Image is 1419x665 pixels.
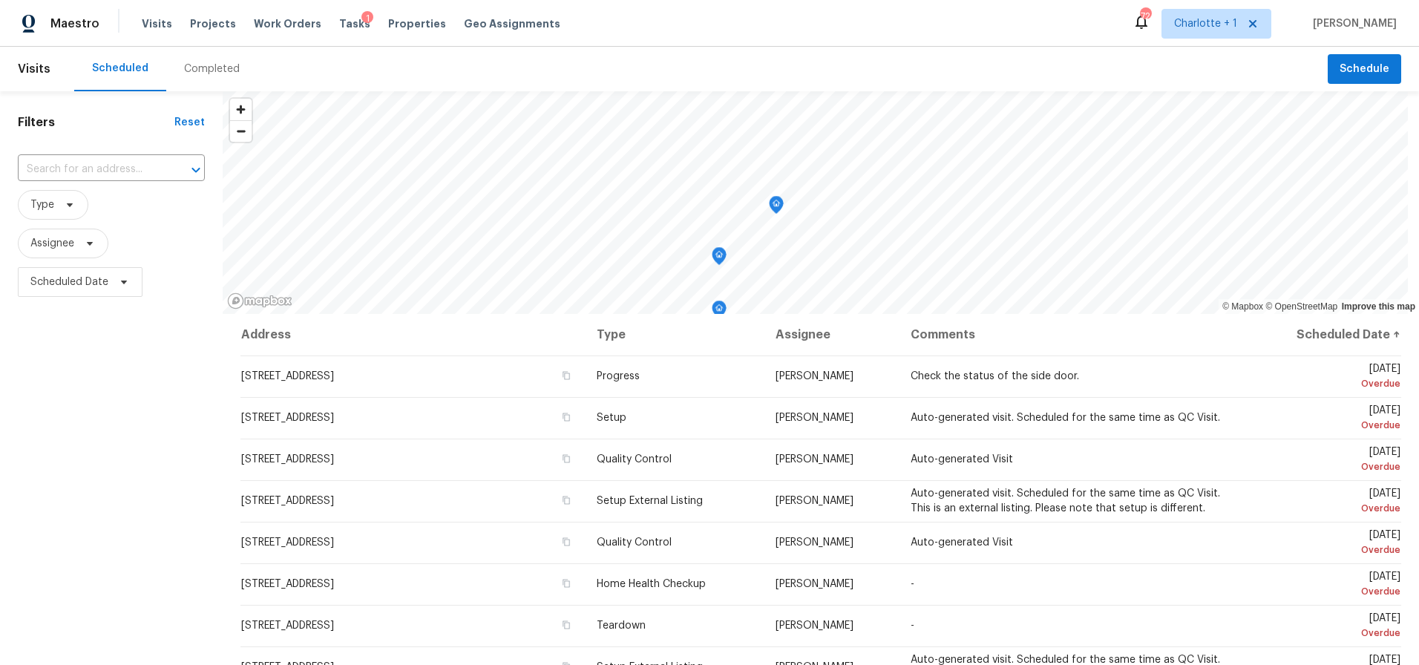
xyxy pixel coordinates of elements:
[241,537,334,548] span: [STREET_ADDRESS]
[241,579,334,589] span: [STREET_ADDRESS]
[560,494,573,507] button: Copy Address
[1247,314,1401,356] th: Scheduled Date ↑
[92,61,148,76] div: Scheduled
[560,452,573,465] button: Copy Address
[1174,16,1237,31] span: Charlotte + 1
[1259,488,1400,516] span: [DATE]
[241,371,334,381] span: [STREET_ADDRESS]
[1259,376,1400,391] div: Overdue
[30,236,74,251] span: Assignee
[776,496,853,506] span: [PERSON_NAME]
[911,454,1013,465] span: Auto-generated Visit
[1259,613,1400,641] span: [DATE]
[560,535,573,548] button: Copy Address
[560,577,573,590] button: Copy Address
[776,454,853,465] span: [PERSON_NAME]
[339,19,370,29] span: Tasks
[776,620,853,631] span: [PERSON_NAME]
[597,371,640,381] span: Progress
[899,314,1247,356] th: Comments
[1328,54,1401,85] button: Schedule
[1259,459,1400,474] div: Overdue
[597,579,706,589] span: Home Health Checkup
[223,91,1408,314] canvas: Map
[30,197,54,212] span: Type
[230,99,252,120] button: Zoom in
[254,16,321,31] span: Work Orders
[585,314,764,356] th: Type
[50,16,99,31] span: Maestro
[241,496,334,506] span: [STREET_ADDRESS]
[776,537,853,548] span: [PERSON_NAME]
[597,454,672,465] span: Quality Control
[142,16,172,31] span: Visits
[776,579,853,589] span: [PERSON_NAME]
[911,488,1220,514] span: Auto-generated visit. Scheduled for the same time as QC Visit. This is an external listing. Pleas...
[190,16,236,31] span: Projects
[712,247,727,270] div: Map marker
[560,410,573,424] button: Copy Address
[911,620,914,631] span: -
[1259,543,1400,557] div: Overdue
[597,413,626,423] span: Setup
[597,620,646,631] span: Teardown
[1259,530,1400,557] span: [DATE]
[1259,447,1400,474] span: [DATE]
[174,115,205,130] div: Reset
[184,62,240,76] div: Completed
[230,120,252,142] button: Zoom out
[30,275,108,289] span: Scheduled Date
[712,301,727,324] div: Map marker
[1259,626,1400,641] div: Overdue
[464,16,560,31] span: Geo Assignments
[1259,405,1400,433] span: [DATE]
[18,158,163,181] input: Search for an address...
[241,620,334,631] span: [STREET_ADDRESS]
[911,579,914,589] span: -
[1140,9,1150,24] div: 72
[911,371,1079,381] span: Check the status of the side door.
[241,413,334,423] span: [STREET_ADDRESS]
[388,16,446,31] span: Properties
[361,11,373,26] div: 1
[230,121,252,142] span: Zoom out
[911,537,1013,548] span: Auto-generated Visit
[1222,301,1263,312] a: Mapbox
[1265,301,1337,312] a: OpenStreetMap
[597,537,672,548] span: Quality Control
[764,314,899,356] th: Assignee
[1259,584,1400,599] div: Overdue
[1307,16,1397,31] span: [PERSON_NAME]
[911,413,1220,423] span: Auto-generated visit. Scheduled for the same time as QC Visit.
[560,618,573,632] button: Copy Address
[18,115,174,130] h1: Filters
[186,160,206,180] button: Open
[560,369,573,382] button: Copy Address
[240,314,585,356] th: Address
[776,413,853,423] span: [PERSON_NAME]
[18,53,50,85] span: Visits
[769,196,784,219] div: Map marker
[1259,364,1400,391] span: [DATE]
[1259,571,1400,599] span: [DATE]
[241,454,334,465] span: [STREET_ADDRESS]
[597,496,703,506] span: Setup External Listing
[1259,501,1400,516] div: Overdue
[1340,60,1389,79] span: Schedule
[776,371,853,381] span: [PERSON_NAME]
[1259,418,1400,433] div: Overdue
[1342,301,1415,312] a: Improve this map
[227,292,292,309] a: Mapbox homepage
